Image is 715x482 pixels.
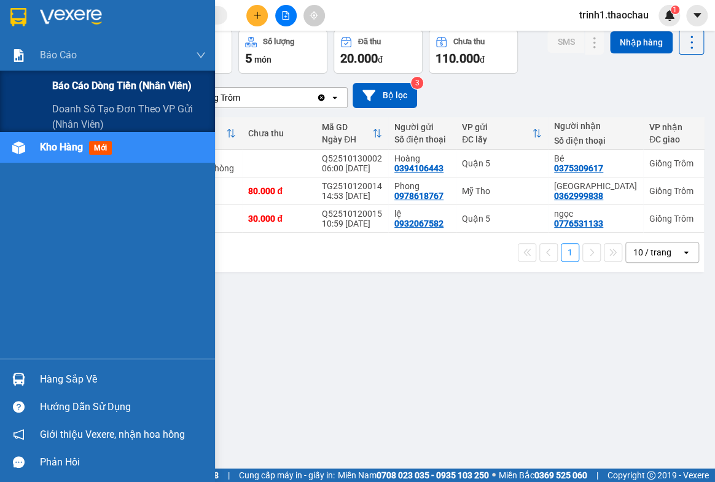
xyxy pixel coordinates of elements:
div: Q52510120015 [322,209,382,219]
span: đ [480,55,485,64]
span: | [228,468,230,482]
sup: 3 [411,77,423,89]
img: warehouse-icon [12,373,25,386]
span: món [254,55,272,64]
div: 14:53 [DATE] [322,191,382,201]
img: icon-new-feature [664,10,675,21]
strong: 0369 525 060 [534,470,587,480]
div: Quận 5 [462,158,542,168]
div: Phản hồi [40,453,206,472]
div: Q52510130002 [322,154,382,163]
div: Ngày ĐH [322,134,372,144]
button: Đã thu20.000đ [334,29,423,74]
div: 30.000 đ [248,214,310,224]
strong: 0708 023 035 - 0935 103 250 [377,470,489,480]
div: Hoàng [394,154,450,163]
div: Người nhận [554,121,637,131]
div: Người gửi [394,122,450,132]
div: lệ [394,209,450,219]
span: Báo cáo dòng tiền (nhân viên) [52,78,192,93]
span: trinh1.thaochau [569,7,658,23]
img: logo-vxr [10,8,26,26]
div: 0375309617 [554,163,603,173]
th: Toggle SortBy [456,117,548,150]
div: 80.000 đ [248,186,310,196]
div: Số điện thoại [554,136,637,146]
span: file-add [281,11,290,20]
div: Chưa thu [248,128,310,138]
div: 0932067582 [394,219,443,228]
div: Giồng Trôm [196,91,240,104]
svg: open [681,247,691,257]
button: Bộ lọc [353,83,417,108]
div: Hàng sắp về [40,370,206,389]
span: Doanh số tạo đơn theo VP gửi (nhân viên) [52,101,206,132]
span: aim [310,11,318,20]
span: caret-down [692,10,703,21]
button: caret-down [686,5,708,26]
span: Báo cáo [40,47,77,63]
span: đ [378,55,383,64]
span: down [196,50,206,60]
div: 10 / trang [633,246,671,258]
button: Chưa thu110.000đ [429,29,518,74]
div: Bé [554,154,637,163]
button: 1 [561,243,579,262]
img: solution-icon [12,49,25,62]
span: 1 [673,6,677,14]
span: 110.000 [436,51,480,66]
div: 0978618767 [394,191,443,201]
button: file-add [275,5,297,26]
span: Kho hàng [40,141,83,153]
div: 0776531133 [554,219,603,228]
div: ngọc [554,209,637,219]
div: Đã thu [358,37,381,46]
div: TG2510120014 [322,181,382,191]
span: plus [253,11,262,20]
div: Chưa thu [453,37,485,46]
div: 0362999838 [554,191,603,201]
div: Số điện thoại [394,134,450,144]
div: 06:00 [DATE] [322,163,382,173]
img: warehouse-icon [12,141,25,154]
svg: Clear value [316,93,326,103]
button: aim [303,5,325,26]
div: Mã GD [322,122,372,132]
span: Cung cấp máy in - giấy in: [239,468,335,482]
input: Selected Giồng Trôm. [241,91,243,104]
span: 5 [245,51,252,66]
div: Hướng dẫn sử dụng [40,398,206,416]
button: SMS [547,31,584,53]
span: | [596,468,598,482]
span: Giới thiệu Vexere, nhận hoa hồng [40,427,185,442]
div: VP gửi [462,122,532,132]
div: Chị Lộc [554,181,637,191]
span: mới [89,141,112,155]
button: Số lượng5món [238,29,327,74]
span: Miền Bắc [499,468,587,482]
div: 10:59 [DATE] [322,219,382,228]
sup: 1 [671,6,679,14]
svg: open [330,93,340,103]
span: Miền Nam [338,468,489,482]
div: Số lượng [263,37,294,46]
button: plus [246,5,268,26]
div: Mỹ Tho [462,186,542,196]
span: copyright [647,471,655,480]
button: Nhập hàng [610,31,673,53]
div: Phong [394,181,450,191]
span: 20.000 [340,51,378,66]
span: ⚪️ [492,473,496,478]
th: Toggle SortBy [316,117,388,150]
span: question-circle [13,401,25,413]
div: 0394106443 [394,163,443,173]
span: message [13,456,25,468]
div: Quận 5 [462,214,542,224]
span: notification [13,429,25,440]
div: ĐC lấy [462,134,532,144]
